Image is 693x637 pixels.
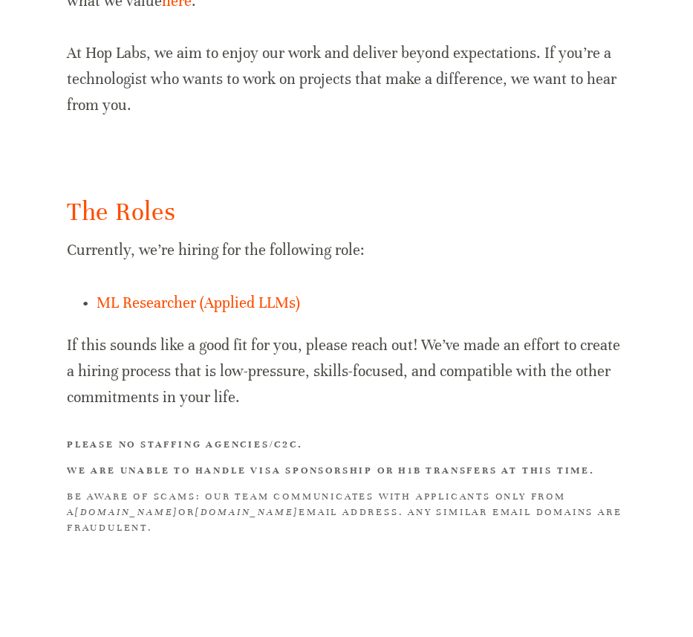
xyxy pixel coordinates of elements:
[67,237,626,263] p: Currently, we’re hiring for the following role:
[67,195,626,230] h2: The Roles
[195,506,299,518] em: [DOMAIN_NAME]
[67,40,626,119] p: At Hop Labs, we aim to enjoy our work and deliver beyond expectations. If you’re a technologist w...
[75,506,178,518] em: [DOMAIN_NAME]
[67,489,626,536] h3: BE AWARE OF SCAMS: Our team communicates with applicants only from a or email address. Any simila...
[67,465,595,476] strong: We are unable to handle visa sponsorship or H1B transfers at this time.
[67,332,626,411] p: If this sounds like a good fit for you, please reach out! We’ve made an effort to create a hiring...
[67,439,303,450] strong: Please no staffing agencies/C2C.
[97,294,300,312] a: ML Researcher (Applied LLMs)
